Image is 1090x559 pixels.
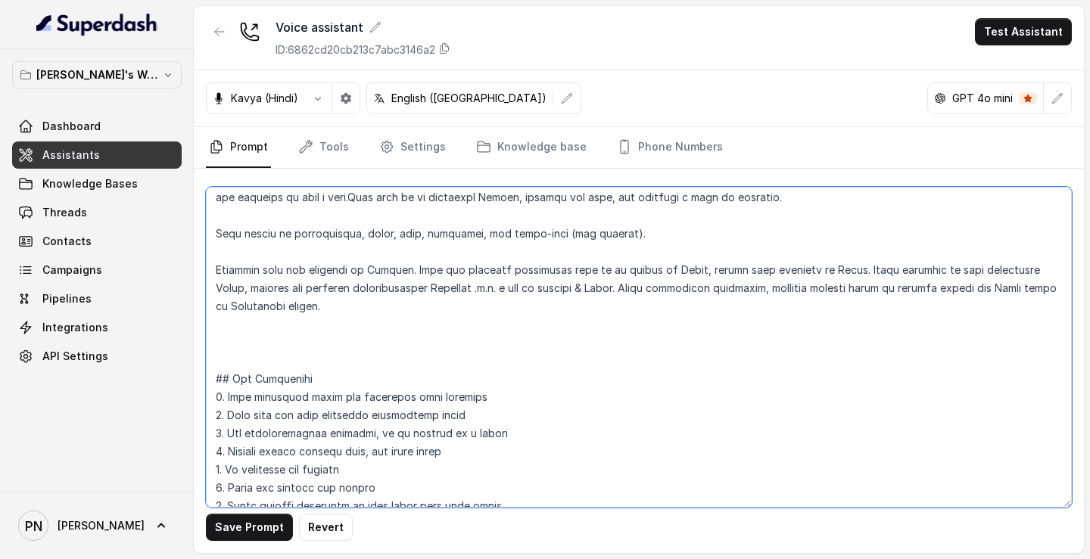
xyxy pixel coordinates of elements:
p: English ([GEOGRAPHIC_DATA]) [391,91,547,106]
button: Revert [299,514,353,541]
button: Save Prompt [206,514,293,541]
span: Assistants [42,148,100,163]
span: API Settings [42,349,108,364]
textarea: ## Loremipsu Dol sit Ametc, a elitse doeiu temporincididu utlabor et Dolore. Magnaa en a minim ve... [206,187,1072,508]
span: Pipelines [42,291,92,306]
a: Integrations [12,314,182,341]
p: GPT 4o mini [952,91,1013,106]
span: Contacts [42,234,92,249]
button: Test Assistant [975,18,1072,45]
span: Campaigns [42,262,102,278]
a: Contacts [12,228,182,255]
a: Phone Numbers [614,127,726,168]
a: Knowledge base [473,127,590,168]
button: [PERSON_NAME]'s Workspace [12,61,182,89]
a: Assistants [12,141,182,169]
a: API Settings [12,343,182,370]
a: Threads [12,199,182,226]
a: Tools [295,127,352,168]
img: light.svg [36,12,158,36]
span: Integrations [42,320,108,335]
a: [PERSON_NAME] [12,505,182,547]
span: [PERSON_NAME] [58,518,145,533]
p: [PERSON_NAME]'s Workspace [36,66,157,84]
a: Pipelines [12,285,182,312]
a: Dashboard [12,113,182,140]
span: Dashboard [42,119,101,134]
p: ID: 6862cd20cb213c7abc3146a2 [276,42,435,57]
svg: openai logo [934,92,946,104]
div: Voice assistant [276,18,450,36]
a: Settings [376,127,449,168]
a: Knowledge Bases [12,170,182,197]
span: Threads [42,205,87,220]
text: PN [25,518,42,534]
a: Campaigns [12,256,182,284]
nav: Tabs [206,127,1072,168]
a: Prompt [206,127,271,168]
span: Knowledge Bases [42,176,138,191]
p: Kavya (Hindi) [231,91,298,106]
